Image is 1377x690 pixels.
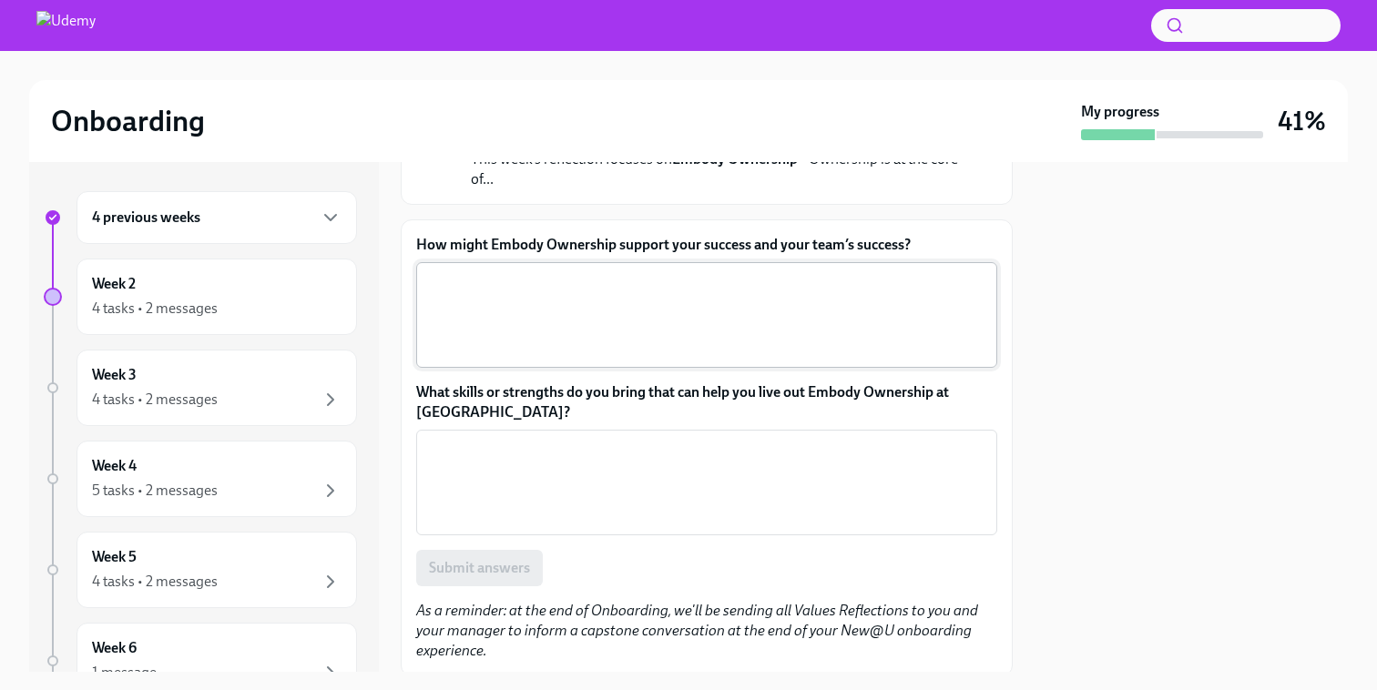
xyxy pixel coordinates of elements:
[92,481,218,501] div: 5 tasks • 2 messages
[92,663,157,683] div: 1 message
[36,11,96,40] img: Udemy
[92,456,137,476] h6: Week 4
[44,441,357,517] a: Week 45 tasks • 2 messages
[92,638,137,658] h6: Week 6
[92,208,200,228] h6: 4 previous weeks
[44,532,357,608] a: Week 54 tasks • 2 messages
[44,350,357,426] a: Week 34 tasks • 2 messages
[44,259,357,335] a: Week 24 tasks • 2 messages
[92,547,137,567] h6: Week 5
[92,365,137,385] h6: Week 3
[92,274,136,294] h6: Week 2
[416,382,997,422] label: What skills or strengths do you bring that can help you live out Embody Ownership at [GEOGRAPHIC_...
[1081,102,1159,122] strong: My progress
[92,572,218,592] div: 4 tasks • 2 messages
[92,390,218,410] div: 4 tasks • 2 messages
[92,299,218,319] div: 4 tasks • 2 messages
[1278,105,1326,137] h3: 41%
[51,103,205,139] h2: Onboarding
[471,149,961,189] p: This week’s reflection focuses on —Ownership is at the core of...
[416,602,978,659] em: As a reminder: at the end of Onboarding, we'll be sending all Values Reflections to you and your ...
[76,191,357,244] div: 4 previous weeks
[416,235,997,255] label: How might Embody Ownership support your success and your team’s success?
